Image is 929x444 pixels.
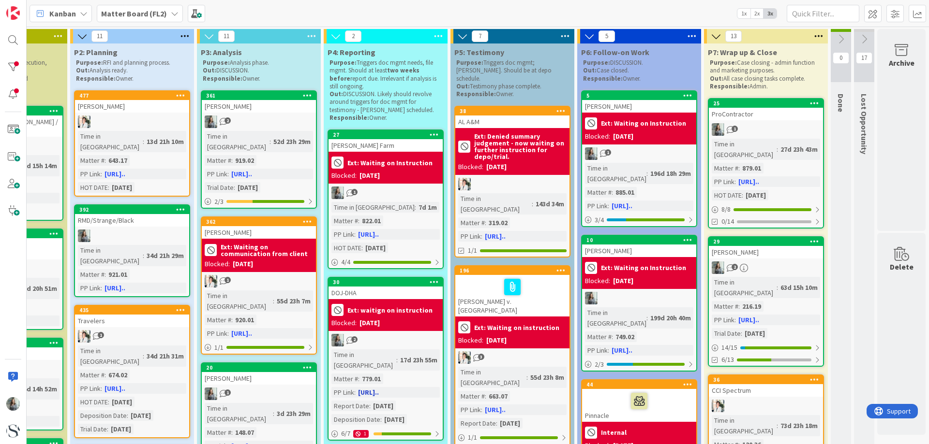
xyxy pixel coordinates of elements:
div: ProContractor [709,108,823,120]
div: LG [329,186,443,199]
span: 14 / 15 [721,343,737,353]
div: 55d 23h 8m [528,372,567,383]
img: KT [458,351,471,364]
img: LG [712,261,724,274]
div: 52d 23h 29m [271,136,313,147]
div: 196 [455,266,569,275]
div: [DATE] [613,276,633,286]
a: 27[PERSON_NAME] FarmExt: Waiting on InstructionBlocked:[DATE]LGTime in [GEOGRAPHIC_DATA]:7d 1mMat... [328,129,444,269]
div: Matter # [585,331,612,342]
div: 196d 18h 29m [648,168,693,179]
div: LG [202,387,316,400]
div: PP Link [78,383,101,394]
div: 3d 15h 14m [21,160,60,171]
span: : [108,182,109,193]
img: KT [78,330,90,343]
div: RMD/Strange/Black [75,214,189,227]
a: [URL].. [231,170,252,178]
div: 362[PERSON_NAME] [202,217,316,239]
a: [URL].. [105,284,125,292]
div: 44Pinnacle [582,380,696,422]
div: 216.19 [740,301,764,312]
div: Time in [GEOGRAPHIC_DATA] [331,202,415,213]
div: Matter # [78,370,105,380]
div: 435Travelers [75,306,189,327]
a: [URL].. [485,232,506,241]
div: 30 [329,278,443,286]
div: LG [582,147,696,160]
div: LG [582,292,696,304]
div: Matter # [78,269,105,280]
div: 20 [206,364,316,371]
span: : [231,315,233,325]
div: 17d 23h 55m [398,355,440,365]
div: 879.01 [740,163,764,173]
span: 3 / 4 [595,215,604,225]
div: Matter # [331,215,358,226]
div: Blocked: [458,335,483,345]
div: [PERSON_NAME] [582,244,696,257]
span: : [734,176,736,187]
span: : [742,190,743,201]
div: 29 [713,238,823,245]
div: Time in [GEOGRAPHIC_DATA] [585,307,646,329]
span: : [646,313,648,323]
div: PP Link [712,176,734,187]
span: : [358,215,360,226]
span: : [101,283,102,293]
div: 30DOJ-DHA [329,278,443,299]
div: [DATE] [235,182,260,193]
span: 1 [605,149,611,156]
span: : [738,301,740,312]
div: 27d 23h 43m [778,144,820,155]
b: Ext: waitign on instruction [347,307,433,314]
span: : [143,250,144,261]
div: 13d 21h 10m [144,136,186,147]
div: Matter # [458,217,485,228]
div: 362 [206,218,316,225]
div: KT [75,115,189,128]
div: KT [455,178,569,190]
span: : [227,328,229,339]
div: 1/1 [202,342,316,354]
input: Quick Filter... [787,5,859,22]
div: CCI Spectrum [709,384,823,397]
div: 435 [79,307,189,314]
div: Report Date [331,401,369,411]
div: PP Link [78,283,101,293]
div: Blocked: [585,131,610,142]
span: : [354,387,356,398]
a: 361[PERSON_NAME]LGTime in [GEOGRAPHIC_DATA]:52d 23h 29mMatter #:919.02PP Link:[URL]..Trial Date:[... [201,90,317,209]
div: 4/4 [329,256,443,268]
a: [URL].. [105,384,125,393]
a: 5[PERSON_NAME]Ext: Waiting on InstructionBlocked:[DATE]LGTime in [GEOGRAPHIC_DATA]:196d 18h 29mMa... [581,90,697,227]
img: LG [331,186,344,199]
div: 20[PERSON_NAME] [202,363,316,385]
a: [URL].. [231,329,252,338]
span: : [741,328,742,339]
div: PP Link [458,231,481,242]
span: 1 / 1 [214,343,224,353]
div: 2/3 [582,358,696,371]
div: 2/3 [202,196,316,208]
span: 0/14 [721,216,734,227]
span: 1 [225,389,231,396]
img: LG [585,147,598,160]
a: 38AL A&MExt: Denied summary judgement - now waiting on further instruction for depo/trial.Blocked... [454,106,570,258]
div: 392 [75,205,189,214]
div: Blocked: [331,318,357,328]
div: Travelers [75,315,189,327]
div: DOJ-DHA [329,286,443,299]
div: 14/15 [709,342,823,354]
div: Time in [GEOGRAPHIC_DATA] [205,131,270,152]
div: PP Link [78,169,101,179]
img: LG [585,292,598,304]
div: 27 [333,131,443,138]
div: Blocked: [205,259,230,269]
span: 1 [732,126,738,132]
a: 362[PERSON_NAME]Ext: Waiting on communication from clientBlocked:[DATE]KTTime in [GEOGRAPHIC_DATA... [201,216,317,355]
img: LG [78,229,90,242]
div: 8/8 [709,203,823,215]
div: 392RMD/Strange/Black [75,205,189,227]
b: Ext: Waiting on Instruction [601,264,686,271]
